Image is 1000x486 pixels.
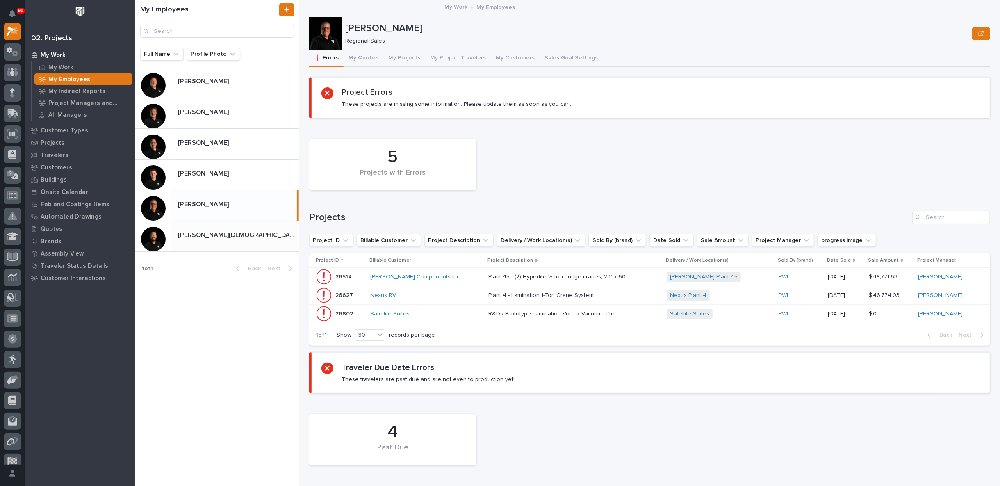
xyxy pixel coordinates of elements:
p: 26514 [335,272,353,281]
div: 02. Projects [31,34,72,43]
div: Notifications90 [10,10,21,23]
p: [PERSON_NAME] [178,168,230,178]
p: [DATE] [828,274,862,281]
p: 1 of 1 [309,325,333,345]
input: Search [140,25,294,38]
p: Customers [41,164,72,171]
tr: 2651426514 [PERSON_NAME] Components Inc Plant 45 - (2) Hyperlite ¼ ton bridge cranes; 24’ x 60’Pl... [309,268,990,286]
a: PWI [779,292,788,299]
p: 1 of 1 [135,259,159,279]
a: PWI [779,274,788,281]
p: Billable Customer [369,256,411,265]
p: Sale Amount [868,256,899,265]
a: PWI [779,310,788,317]
a: My Work [32,62,135,73]
a: [PERSON_NAME][PERSON_NAME] [135,190,299,221]
button: Project ID [309,234,353,247]
p: Delivery / Work Location(s) [666,256,729,265]
span: Next [959,331,977,339]
a: Onsite Calendar [25,186,135,198]
a: Travelers [25,149,135,161]
p: Assembly View [41,250,84,258]
p: Plant 4 - Lamination 1-Ton Crane System [488,290,595,299]
span: Back [934,331,952,339]
h2: Project Errors [342,87,392,97]
a: [PERSON_NAME] Components Inc [370,274,460,281]
button: Sold By (brand) [589,234,646,247]
p: Quotes [41,226,62,233]
button: Sale Amount [697,234,749,247]
tr: 2680226802 Satellite Suites R&D / Prototype Lamination Vortex Vacuum LifterR&D / Prototype Lamina... [309,305,990,323]
input: Search [912,211,990,224]
a: Customers [25,161,135,173]
a: Customer Interactions [25,272,135,284]
a: My Indirect Reports [32,85,135,97]
p: Customer Types [41,127,88,135]
p: My Work [41,52,66,59]
p: My Work [48,64,73,71]
a: [PERSON_NAME][PERSON_NAME] [135,160,299,190]
h1: My Employees [140,5,278,14]
button: Back [230,265,264,272]
p: [PERSON_NAME] [178,107,230,116]
p: records per page [389,332,435,339]
p: My Employees [48,76,90,83]
button: Project Manager [752,234,814,247]
p: 26627 [335,290,355,299]
p: 26802 [335,309,355,317]
button: Profile Photo [187,48,240,61]
button: progress image [818,234,876,247]
p: My Indirect Reports [48,88,105,95]
div: Projects with Errors [323,169,462,186]
a: [PERSON_NAME][DEMOGRAPHIC_DATA][PERSON_NAME][DEMOGRAPHIC_DATA] [135,221,299,252]
button: Delivery / Work Location(s) [497,234,585,247]
p: Onsite Calendar [41,189,88,196]
p: All Managers [48,112,87,119]
div: 30 [355,331,375,340]
div: Past Due [323,443,462,461]
p: These travelers are past due and are not even to production yet! [342,376,515,383]
p: Project ID [316,256,339,265]
button: My Project Travelers [425,50,491,67]
a: Fab and Coatings Items [25,198,135,210]
tr: 2662726627 Nexus RV Plant 4 - Lamination 1-Ton Crane SystemPlant 4 - Lamination 1-Ton Crane Syste... [309,286,990,305]
p: These projects are missing some information. Please update them as soon as you can. [342,100,571,108]
p: [PERSON_NAME] [345,23,969,34]
p: $ 48,771.63 [869,272,899,281]
a: My Work [25,49,135,61]
p: [DATE] [828,310,862,317]
a: [PERSON_NAME] [918,274,963,281]
p: $ 46,774.03 [869,290,901,299]
p: Project Manager [918,256,957,265]
a: Nexus RV [370,292,396,299]
a: Projects [25,137,135,149]
button: Back [921,331,955,339]
a: Assembly View [25,247,135,260]
p: Date Sold [827,256,851,265]
button: Sales Goal Settings [540,50,603,67]
p: Automated Drawings [41,213,102,221]
p: Fab and Coatings Items [41,201,109,208]
a: Satellite Suites [670,310,709,317]
a: [PERSON_NAME][PERSON_NAME] [135,67,299,98]
a: [PERSON_NAME][PERSON_NAME] [135,129,299,160]
p: [PERSON_NAME] [178,76,230,85]
button: Billable Customer [357,234,421,247]
button: Project Description [424,234,494,247]
h1: Projects [309,212,909,224]
button: My Projects [383,50,425,67]
a: Nexus Plant 4 [670,292,706,299]
a: [PERSON_NAME] [918,310,963,317]
p: My Employees [477,2,515,11]
p: R&D / Prototype Lamination Vortex Vacuum Lifter [488,309,618,317]
button: Date Sold [649,234,694,247]
p: Traveler Status Details [41,262,108,270]
span: Back [243,265,261,272]
button: Next [264,265,299,272]
button: ❗ Errors [309,50,344,67]
a: [PERSON_NAME] Plant 45 [670,274,738,281]
a: My Employees [32,73,135,85]
a: [PERSON_NAME][PERSON_NAME] [135,98,299,129]
button: My Customers [491,50,540,67]
p: Project Managers and Engineers [48,100,129,107]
